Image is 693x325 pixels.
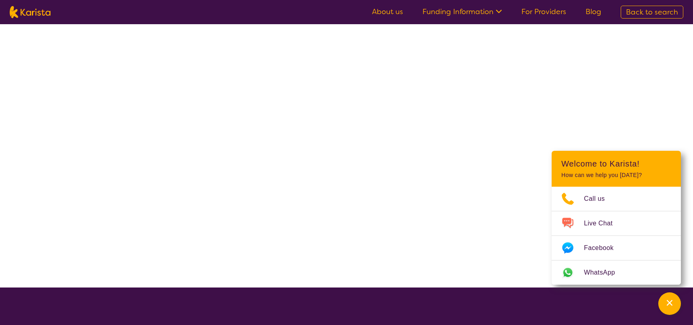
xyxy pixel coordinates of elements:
ul: Choose channel [552,187,681,285]
button: Channel Menu [658,292,681,315]
span: WhatsApp [584,267,625,279]
a: For Providers [521,7,566,17]
a: Web link opens in a new tab. [552,260,681,285]
span: Call us [584,193,615,205]
span: Facebook [584,242,623,254]
p: How can we help you [DATE]? [561,172,671,179]
a: Blog [586,7,601,17]
h2: Welcome to Karista! [561,159,671,169]
span: Live Chat [584,217,622,229]
div: Channel Menu [552,151,681,285]
a: Back to search [621,6,683,19]
a: Funding Information [422,7,502,17]
a: About us [372,7,403,17]
img: Karista logo [10,6,50,18]
span: Back to search [626,7,678,17]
